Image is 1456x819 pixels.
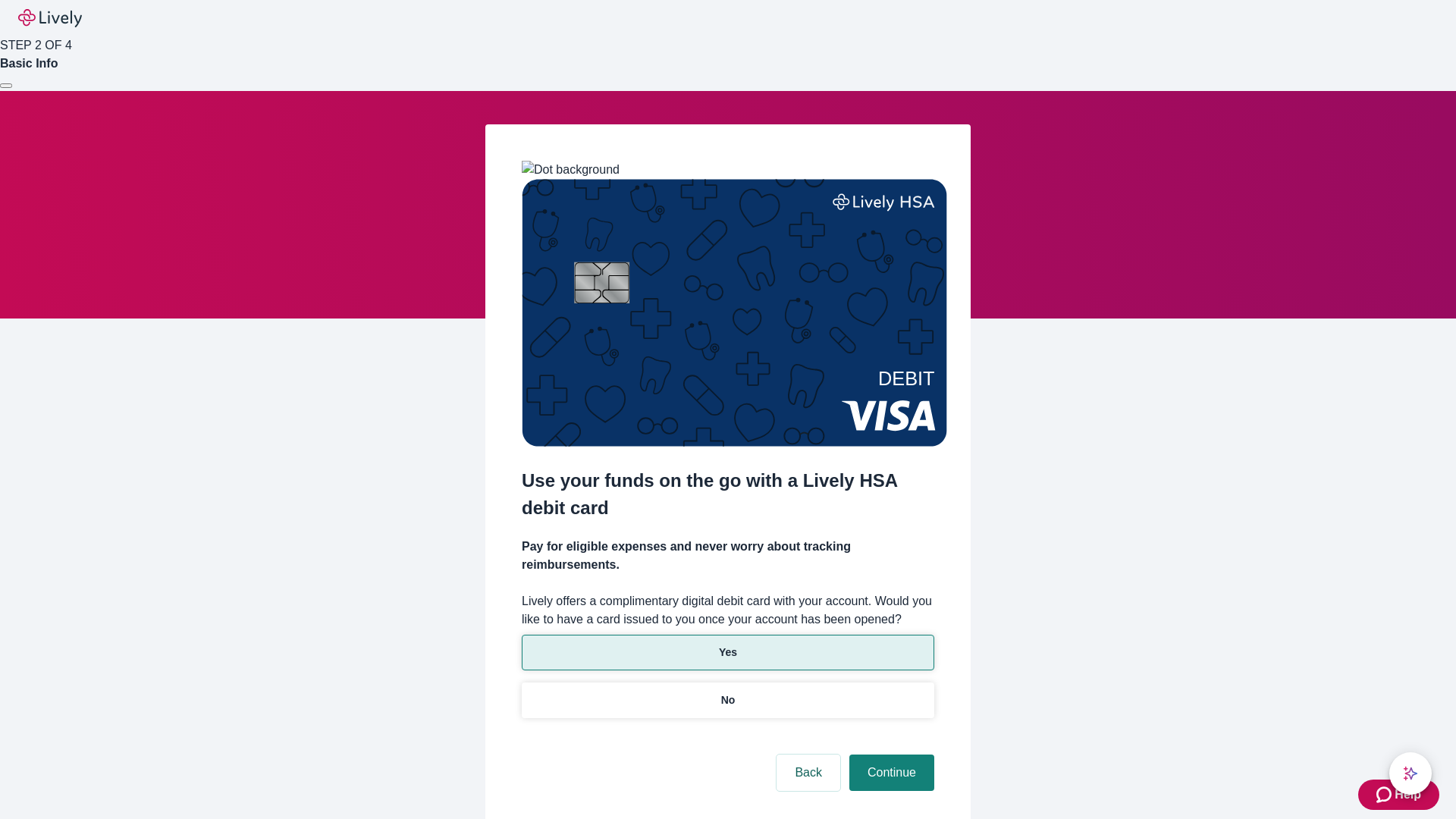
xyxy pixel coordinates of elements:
[1358,780,1439,810] button: Zendesk support iconHelp
[522,682,934,718] button: No
[1389,752,1432,795] button: chat
[1403,766,1418,781] svg: Lively AI Assistant
[522,538,934,574] h4: Pay for eligible expenses and never worry about tracking reimbursements.
[849,755,934,791] button: Continue
[721,692,736,708] p: No
[522,161,620,179] img: Dot background
[1376,786,1395,804] svg: Zendesk support icon
[18,9,82,27] img: Lively
[719,645,737,661] p: Yes
[777,755,840,791] button: Back
[522,635,934,670] button: Yes
[522,179,947,447] img: Debit card
[1395,786,1421,804] span: Help
[522,467,934,522] h2: Use your funds on the go with a Lively HSA debit card
[522,592,934,629] label: Lively offers a complimentary digital debit card with your account. Would you like to have a card...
